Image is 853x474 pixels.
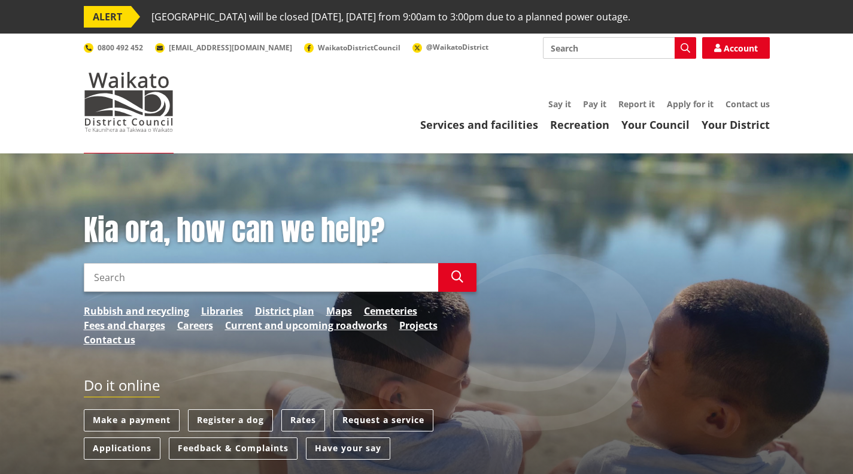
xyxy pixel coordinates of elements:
a: Make a payment [84,409,180,431]
a: Applications [84,437,160,460]
a: Request a service [333,409,433,431]
a: Projects [399,318,438,333]
a: Recreation [550,117,609,132]
h2: Do it online [84,377,160,398]
a: Fees and charges [84,318,165,333]
a: District plan [255,304,314,318]
span: WaikatoDistrictCouncil [318,43,400,53]
a: Libraries [201,304,243,318]
span: 0800 492 452 [98,43,143,53]
h1: Kia ora, how can we help? [84,213,476,248]
span: [GEOGRAPHIC_DATA] will be closed [DATE], [DATE] from 9:00am to 3:00pm due to a planned power outage. [151,6,630,28]
a: Contact us [725,98,770,110]
a: Careers [177,318,213,333]
a: 0800 492 452 [84,43,143,53]
img: Waikato District Council - Te Kaunihera aa Takiwaa o Waikato [84,72,174,132]
a: WaikatoDistrictCouncil [304,43,400,53]
a: Maps [326,304,352,318]
a: Your District [702,117,770,132]
a: Rubbish and recycling [84,304,189,318]
input: Search input [84,263,438,292]
a: Account [702,37,770,59]
input: Search input [543,37,696,59]
a: Apply for it [667,98,714,110]
a: Register a dog [188,409,273,431]
a: Pay it [583,98,606,110]
a: Current and upcoming roadworks [225,318,387,333]
a: Rates [281,409,325,431]
span: [EMAIL_ADDRESS][DOMAIN_NAME] [169,43,292,53]
a: Feedback & Complaints [169,437,298,460]
a: Services and facilities [420,117,538,132]
a: Contact us [84,333,135,347]
a: Cemeteries [364,304,417,318]
a: Have your say [306,437,390,460]
a: Your Council [621,117,690,132]
a: Report it [618,98,655,110]
a: @WaikatoDistrict [412,42,488,52]
a: [EMAIL_ADDRESS][DOMAIN_NAME] [155,43,292,53]
a: Say it [548,98,571,110]
span: @WaikatoDistrict [426,42,488,52]
span: ALERT [84,6,131,28]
